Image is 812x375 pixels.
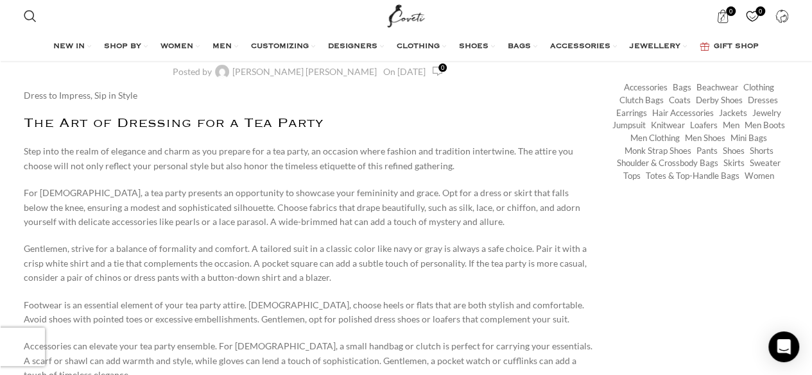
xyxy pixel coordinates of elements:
[730,132,767,144] a: Mini Bags (369 items)
[53,42,85,52] span: NEW IN
[696,81,738,94] a: Beachwear (451 items)
[743,81,773,94] a: Clothing (18,086 items)
[710,3,736,29] a: 0
[700,42,709,51] img: GiftBag
[700,34,759,60] a: GIFT SHOP
[24,186,593,229] p: For [DEMOGRAPHIC_DATA], a tea party presents an opportunity to showcase your femininity and grace...
[328,34,384,60] a: DESIGNERS
[251,34,315,60] a: CUSTOMIZING
[232,67,377,76] a: [PERSON_NAME] [PERSON_NAME]
[646,170,739,182] a: Totes & Top-Handle Bags (361 items)
[24,144,593,173] p: Step into the realm of elegance and charm as you prepare for a tea party, an occasion where fashi...
[630,42,680,52] span: JEWELLERY
[17,34,795,60] div: Main navigation
[750,157,781,169] a: Sweater (241 items)
[104,42,141,52] span: SHOP BY
[212,42,232,52] span: MEN
[630,34,687,60] a: JEWELLERY
[756,6,765,16] span: 0
[438,63,447,72] span: 0
[696,145,717,157] a: Pants (1,320 items)
[397,34,446,60] a: CLOTHING
[612,119,646,131] a: Jumpsuit (154 items)
[17,3,43,29] a: Search
[251,42,309,52] span: CUSTOMIZING
[550,42,610,52] span: ACCESSORIES
[652,107,714,119] a: Hair Accessories (245 items)
[24,242,593,285] p: Gentlemen, strive for a balance of formality and comfort. A tailored suit in a classic color like...
[328,42,377,52] span: DESIGNERS
[739,3,766,29] div: My Wishlist
[459,42,488,52] span: SHOES
[714,42,759,52] span: GIFT SHOP
[672,81,691,94] a: Bags (1,747 items)
[623,170,641,182] a: Tops (2,860 items)
[726,6,736,16] span: 0
[630,132,680,144] a: Men Clothing (418 items)
[212,34,238,60] a: MEN
[696,94,743,106] a: Derby shoes (233 items)
[24,88,593,103] p: Dress to Impress, Sip in Style
[215,65,229,79] img: author-avatar
[752,107,781,119] a: Jewelry (409 items)
[623,81,667,94] a: Accessories (745 items)
[104,34,148,60] a: SHOP BY
[53,34,91,60] a: NEW IN
[160,34,200,60] a: WOMEN
[617,157,718,169] a: Shoulder & Crossbody Bags (673 items)
[459,34,495,60] a: SHOES
[723,119,739,131] a: Men (1,906 items)
[24,298,593,327] p: Footwear is an essential element of your tea party attire. [DEMOGRAPHIC_DATA], choose heels or fl...
[768,331,799,362] div: Open Intercom Messenger
[748,94,778,106] a: Dresses (9,461 items)
[669,94,691,106] a: Coats (414 items)
[749,145,773,157] a: Shorts (296 items)
[397,42,440,52] span: CLOTHING
[745,119,785,131] a: Men Boots (296 items)
[624,145,691,157] a: Monk strap shoes (262 items)
[550,34,617,60] a: ACCESSORIES
[739,3,766,29] a: 0
[616,107,647,119] a: Earrings (185 items)
[690,119,718,131] a: Loafers (193 items)
[745,170,774,182] a: Women (21,346 items)
[685,132,725,144] a: Men Shoes (1,372 items)
[619,94,664,106] a: Clutch Bags (155 items)
[651,119,685,131] a: Knitwear (472 items)
[160,42,193,52] span: WOMEN
[723,157,745,169] a: Skirts (1,010 items)
[24,115,593,131] h2: The Art of Dressing for a Tea Party
[384,10,428,21] a: Site logo
[508,42,531,52] span: BAGS
[508,34,537,60] a: BAGS
[173,67,212,76] span: Posted by
[432,64,444,79] a: 0
[722,145,744,157] a: Shoes (294 items)
[383,66,426,77] time: On [DATE]
[719,107,747,119] a: Jackets (1,158 items)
